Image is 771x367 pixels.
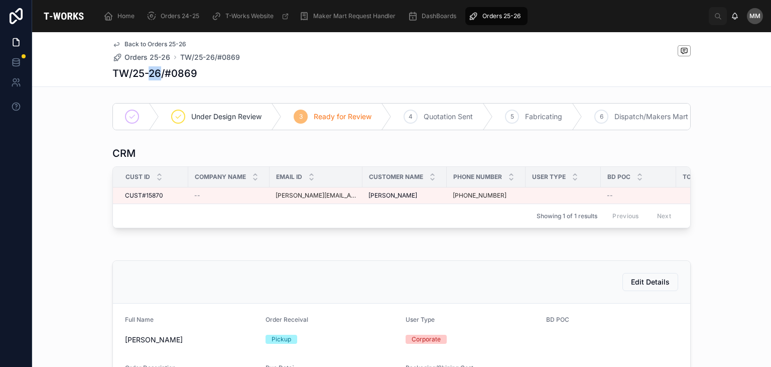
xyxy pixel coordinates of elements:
span: Company Name [195,173,246,181]
span: Under Design Review [191,112,262,122]
span: Orders Placed 0 [677,192,740,200]
button: Edit Details [622,273,678,291]
a: Orders 25-26 [112,52,170,62]
span: Showing 1 of 1 results [537,212,597,220]
span: CUST#15870 [125,192,163,200]
span: Cust ID [125,173,150,181]
span: Ready for Review [314,112,371,122]
span: Back to Orders 25-26 [124,40,186,48]
span: User Type [532,173,566,181]
span: -- [194,192,200,200]
span: DashBoards [422,12,456,20]
a: T-Works Website [208,7,294,25]
span: Dispatch/Makers Mart [614,112,688,122]
span: BD POC [546,316,569,323]
a: Orders 25-26 [465,7,528,25]
h1: TW/25-26/#0869 [112,66,197,80]
h1: CRM [112,146,136,160]
div: Corporate [412,335,441,344]
span: Order Receival [266,316,308,323]
span: Customer Name [369,173,423,181]
div: Pickup [272,335,291,344]
span: T-Works Website [225,12,274,20]
span: 5 [510,113,514,121]
span: Edit Details [631,277,670,287]
span: MM [749,12,760,20]
a: TW/25-26/#0869 [180,52,240,62]
a: Maker Mart Request Handler [296,7,403,25]
span: Maker Mart Request Handler [313,12,396,20]
span: Orders 25-26 [124,52,170,62]
span: [PERSON_NAME] [125,335,258,345]
span: 3 [299,113,303,121]
span: BD POC [607,173,630,181]
span: User Type [406,316,435,323]
span: -- [607,192,613,200]
span: 4 [409,113,413,121]
span: Phone Number [453,173,502,181]
a: [PERSON_NAME][EMAIL_ADDRESS][DOMAIN_NAME] [276,192,356,200]
span: 6 [600,113,603,121]
a: DashBoards [405,7,463,25]
span: Full Name [125,316,154,323]
span: Home [117,12,135,20]
span: Orders 25-26 [482,12,521,20]
a: Orders 24-25 [144,7,206,25]
span: Quotation Sent [424,112,473,122]
div: scrollable content [95,5,709,27]
span: [PERSON_NAME] [368,192,417,200]
img: App logo [40,8,87,24]
span: Total Orders Placed [683,173,733,181]
span: Email ID [276,173,302,181]
a: Back to Orders 25-26 [112,40,186,48]
a: Home [100,7,142,25]
a: [PHONE_NUMBER] [453,192,506,200]
span: Fabricating [525,112,562,122]
span: Orders 24-25 [161,12,199,20]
